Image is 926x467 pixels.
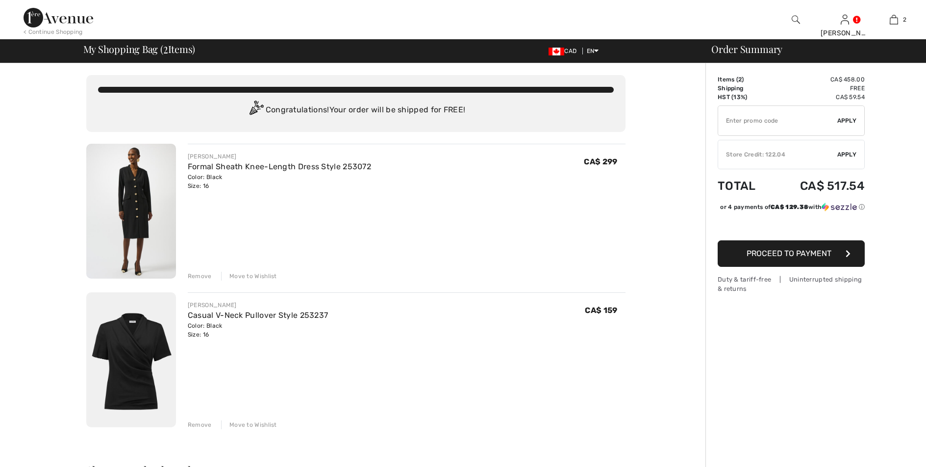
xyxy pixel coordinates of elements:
span: CA$ 159 [585,306,617,315]
div: Remove [188,272,212,281]
input: Promo code [718,106,837,135]
img: Canadian Dollar [549,48,564,55]
div: Congratulations! Your order will be shipped for FREE! [98,101,614,120]
div: [PERSON_NAME] [821,28,869,38]
img: My Bag [890,14,898,26]
span: Apply [837,116,857,125]
td: CA$ 517.54 [772,169,865,203]
a: Sign In [841,15,849,24]
div: Remove [188,420,212,429]
div: Color: Black Size: 16 [188,321,328,339]
td: Free [772,84,865,93]
span: My Shopping Bag ( Items) [83,44,196,54]
div: or 4 payments ofCA$ 129.38withSezzle Click to learn more about Sezzle [718,203,865,215]
div: Order Summary [700,44,920,54]
span: CAD [549,48,580,54]
div: Duty & tariff-free | Uninterrupted shipping & returns [718,275,865,293]
td: Shipping [718,84,772,93]
td: CA$ 59.54 [772,93,865,102]
div: Move to Wishlist [221,272,277,281]
td: HST (13%) [718,93,772,102]
td: Items ( ) [718,75,772,84]
div: < Continue Shopping [24,27,83,36]
img: 1ère Avenue [24,8,93,27]
div: [PERSON_NAME] [188,301,328,310]
a: Formal Sheath Knee-Length Dress Style 253072 [188,162,371,171]
span: CA$ 299 [584,157,617,166]
td: Total [718,169,772,203]
td: CA$ 458.00 [772,75,865,84]
div: [PERSON_NAME] [188,152,371,161]
div: Color: Black Size: 16 [188,173,371,190]
button: Proceed to Payment [718,240,865,267]
div: Move to Wishlist [221,420,277,429]
a: Casual V-Neck Pullover Style 253237 [188,311,328,320]
img: Congratulation2.svg [246,101,266,120]
span: 2 [163,42,168,54]
iframe: Find more information here [743,186,926,467]
span: EN [587,48,599,54]
div: Store Credit: 122.04 [718,150,837,159]
img: Casual V-Neck Pullover Style 253237 [86,292,176,427]
span: 2 [738,76,742,83]
a: 2 [870,14,918,26]
iframe: PayPal-paypal [718,215,865,237]
img: Formal Sheath Knee-Length Dress Style 253072 [86,144,176,279]
img: search the website [792,14,800,26]
span: 2 [903,15,906,24]
img: My Info [841,14,849,26]
span: Apply [837,150,857,159]
div: or 4 payments of with [720,203,865,211]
